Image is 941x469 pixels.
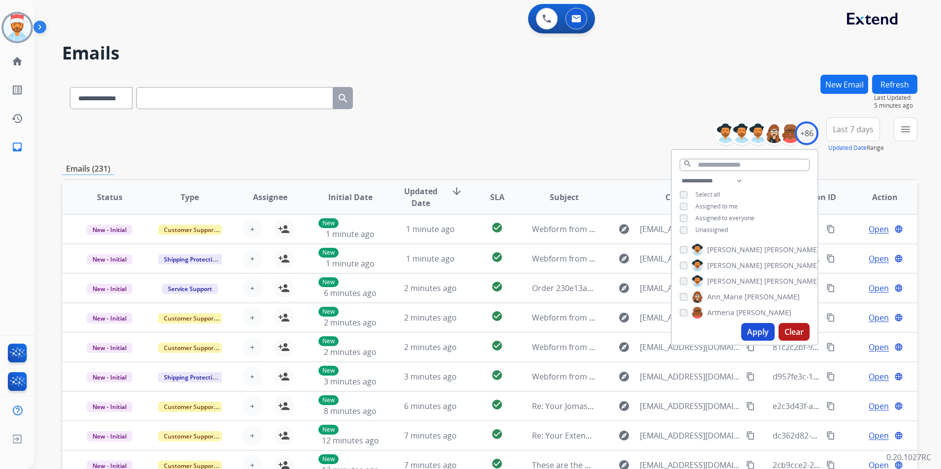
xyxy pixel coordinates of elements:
span: Range [828,144,884,152]
span: Open [869,400,889,412]
mat-icon: list_alt [11,84,23,96]
span: Artheria [707,308,734,318]
span: Webform from [EMAIL_ADDRESS][DOMAIN_NAME] on [DATE] [532,312,755,323]
span: [PERSON_NAME] [764,261,819,270]
button: + [243,249,262,268]
p: New [318,307,339,317]
mat-icon: content_copy [826,225,835,234]
span: Open [869,371,889,382]
button: Updated Date [828,144,867,152]
mat-icon: content_copy [826,402,835,410]
span: + [250,312,254,323]
mat-icon: explore [618,400,630,412]
span: 1 minute ago [406,253,455,264]
span: Shipping Protection [158,254,225,264]
span: + [250,341,254,353]
mat-icon: home [11,56,23,67]
mat-icon: check_circle [491,428,503,440]
span: [EMAIL_ADDRESS][DOMAIN_NAME] [640,312,741,323]
span: 2 minutes ago [404,283,457,293]
p: New [318,395,339,405]
mat-icon: arrow_downward [451,185,463,197]
span: Webform from [EMAIL_ADDRESS][DOMAIN_NAME] on [DATE] [532,371,755,382]
span: 1 minute ago [406,224,455,234]
span: 7 minutes ago [404,430,457,441]
mat-icon: explore [618,371,630,382]
span: [EMAIL_ADDRESS][DOMAIN_NAME] [640,223,741,235]
mat-icon: check_circle [491,281,503,293]
mat-icon: content_copy [826,343,835,352]
span: New - Initial [87,343,132,353]
span: 12 minutes ago [322,435,379,446]
span: 6 minutes ago [324,288,376,298]
mat-icon: language [894,284,903,293]
span: 2 minutes ago [324,317,376,328]
mat-icon: content_copy [746,372,755,381]
span: [PERSON_NAME] [707,245,762,255]
span: [PERSON_NAME] [736,308,791,318]
span: Open [869,253,889,264]
span: [PERSON_NAME] [764,245,819,255]
mat-icon: person_add [278,400,290,412]
mat-icon: language [894,431,903,440]
span: Ann_Marie [707,292,743,302]
mat-icon: explore [618,223,630,235]
mat-icon: explore [618,341,630,353]
mat-icon: content_copy [826,372,835,381]
mat-icon: content_copy [826,284,835,293]
mat-icon: check_circle [491,222,503,234]
span: + [250,223,254,235]
span: 2 minutes ago [404,312,457,323]
span: + [250,253,254,264]
p: Emails (231) [62,163,114,175]
p: 0.20.1027RC [886,451,931,463]
span: New - Initial [87,254,132,264]
button: Apply [741,323,775,341]
span: Webform from [EMAIL_ADDRESS][DOMAIN_NAME] on [DATE] [532,224,755,234]
span: [PERSON_NAME] [764,276,819,286]
span: [PERSON_NAME] [745,292,800,302]
p: New [318,277,339,287]
mat-icon: person_add [278,253,290,264]
mat-icon: explore [618,282,630,294]
mat-icon: content_copy [746,431,755,440]
span: New - Initial [87,431,132,441]
mat-icon: person_add [278,430,290,441]
mat-icon: language [894,343,903,352]
span: SLA [490,191,504,203]
button: + [243,337,262,357]
span: [PERSON_NAME] [707,276,762,286]
span: Webform from [EMAIL_ADDRESS][DOMAIN_NAME] on [DATE] [532,253,755,264]
span: Open [869,430,889,441]
button: New Email [820,75,868,94]
mat-icon: check_circle [491,251,503,263]
button: + [243,308,262,327]
span: Webform from [EMAIL_ADDRESS][DOMAIN_NAME] on [DATE] [532,342,755,352]
p: New [318,454,339,464]
span: Unassigned [695,226,728,234]
span: 1 minute ago [326,258,375,269]
span: d957fe3c-1027-41e1-b8f8-5ed3bc1adf9e [773,371,920,382]
p: New [318,425,339,435]
span: Customer Support [158,431,222,441]
button: Clear [779,323,810,341]
span: Customer Support [158,313,222,323]
mat-icon: menu [900,123,911,135]
img: avatar [3,14,31,41]
span: Shipping Protection [158,372,225,382]
span: 2 minutes ago [404,342,457,352]
mat-icon: check_circle [491,310,503,322]
span: Assignee [253,191,287,203]
mat-icon: person_add [278,341,290,353]
mat-icon: language [894,402,903,410]
span: Customer [665,191,704,203]
span: New - Initial [87,402,132,412]
mat-icon: language [894,372,903,381]
mat-icon: search [337,92,349,104]
mat-icon: content_copy [746,402,755,410]
span: [EMAIL_ADDRESS][DOMAIN_NAME] [640,282,741,294]
span: Status [97,191,123,203]
span: + [250,430,254,441]
span: [EMAIL_ADDRESS][DOMAIN_NAME] [640,341,741,353]
span: + [250,282,254,294]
